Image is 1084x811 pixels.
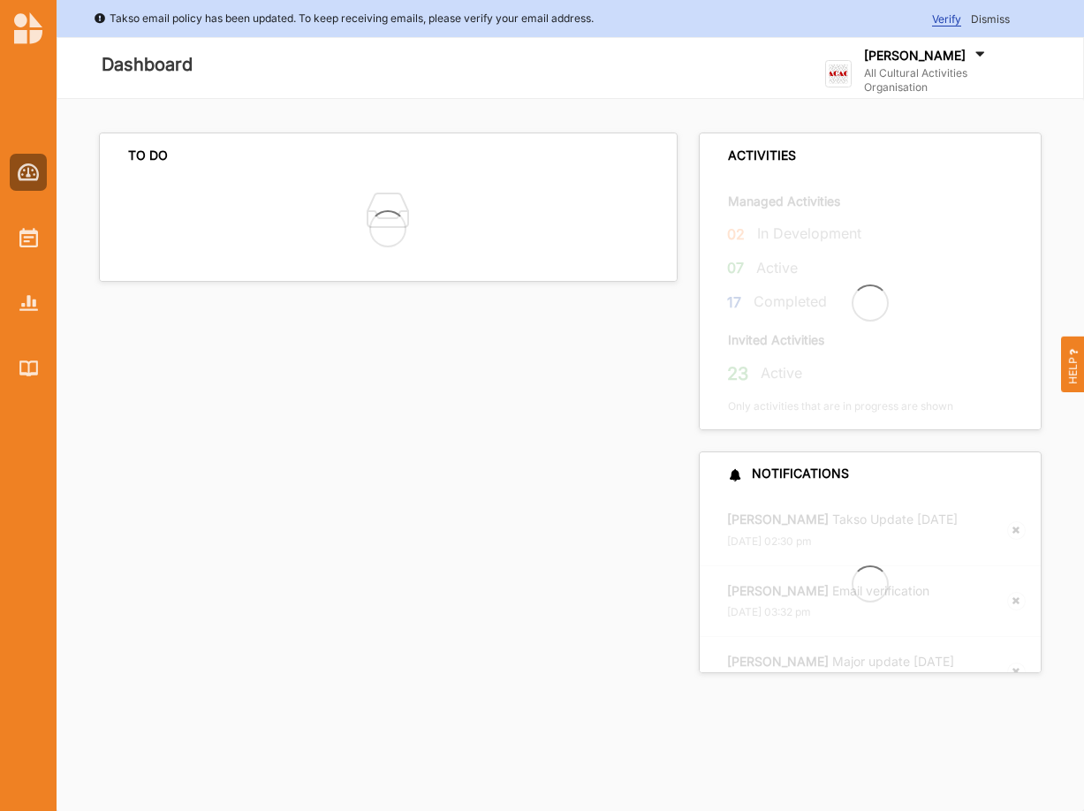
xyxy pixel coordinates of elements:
[14,12,42,44] img: logo
[19,295,38,310] img: Reports
[19,360,38,375] img: Library
[10,154,47,191] a: Dashboard
[19,228,38,247] img: Activities
[971,12,1010,26] span: Dismiss
[128,148,168,163] div: TO DO
[864,48,966,64] label: [PERSON_NAME]
[10,219,47,256] a: Activities
[932,12,961,27] span: Verify
[102,50,193,80] label: Dashboard
[728,466,849,481] div: NOTIFICATIONS
[94,10,594,27] div: Takso email policy has been updated. To keep receiving emails, please verify your email address.
[728,148,796,163] div: ACTIVITIES
[825,60,853,87] img: logo
[10,350,47,387] a: Library
[18,163,40,181] img: Dashboard
[10,284,47,322] a: Reports
[864,66,1033,95] label: All Cultural Activities Organisation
